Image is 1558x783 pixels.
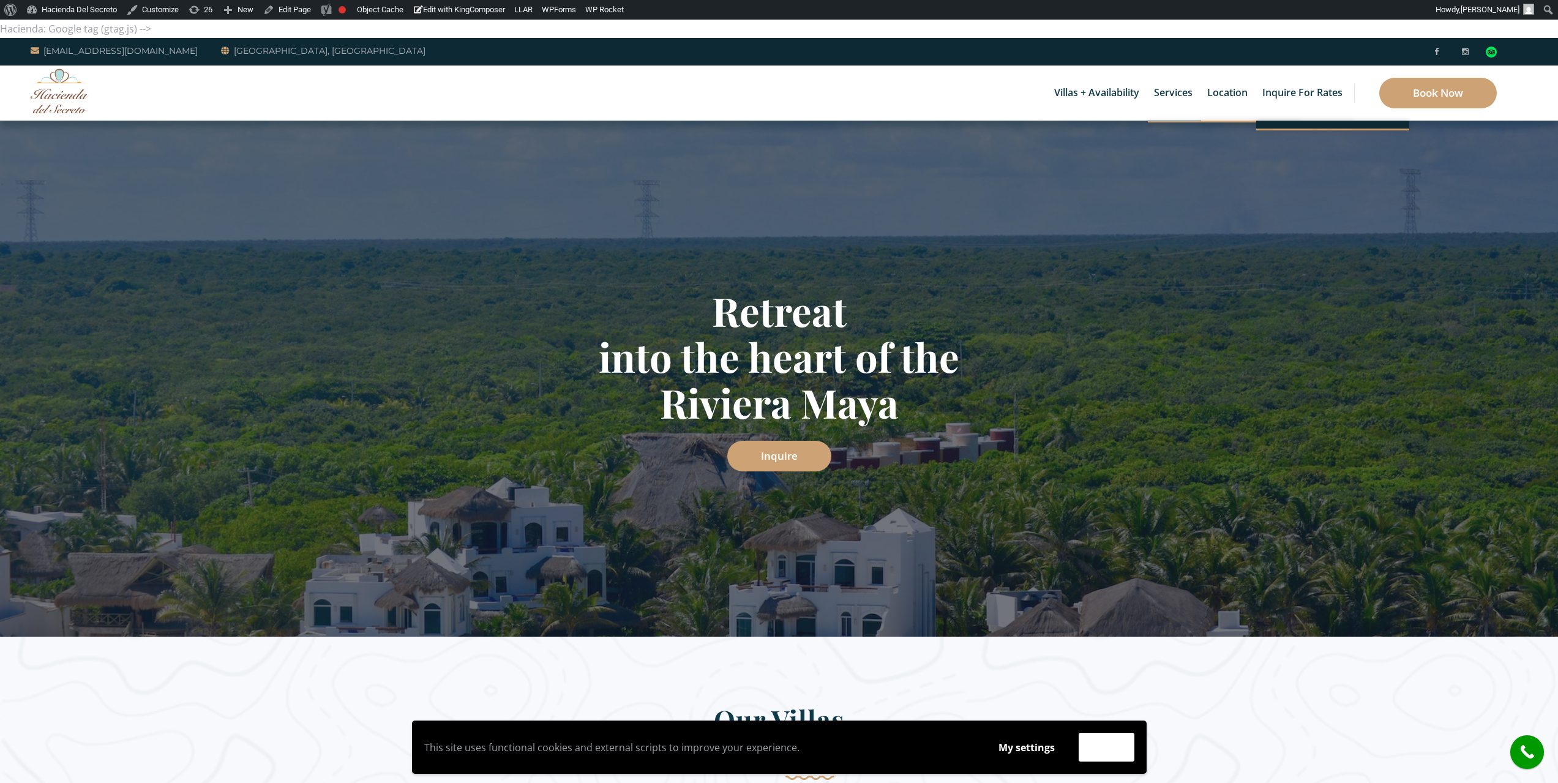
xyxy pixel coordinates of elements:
a: [EMAIL_ADDRESS][DOMAIN_NAME] [31,43,198,58]
button: Accept [1079,733,1134,762]
a: Location [1201,66,1254,121]
div: Needs improvement [339,6,346,13]
span: [PERSON_NAME] [1461,5,1519,14]
a: Services [1148,66,1199,121]
a: Standard Inquiry [1275,125,1391,147]
button: My settings [987,733,1066,762]
a: Book Now [1379,78,1497,108]
img: Awesome Logo [31,69,89,113]
a: call [1510,735,1544,769]
h2: Our Villas [421,702,1137,744]
a: [GEOGRAPHIC_DATA], [GEOGRAPHIC_DATA] [221,43,425,58]
a: Inquire for Rates [1256,66,1349,121]
a: Villas + Availability [1048,66,1145,121]
div: Read traveler reviews on Tripadvisor [1486,47,1497,58]
a: Inquire [727,441,831,471]
h1: Retreat into the heart of the Riviera Maya [421,288,1137,425]
img: Tripadvisor_logomark.svg [1486,47,1497,58]
p: This site uses functional cookies and external scripts to improve your experience. [424,738,975,757]
i: call [1513,738,1541,766]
